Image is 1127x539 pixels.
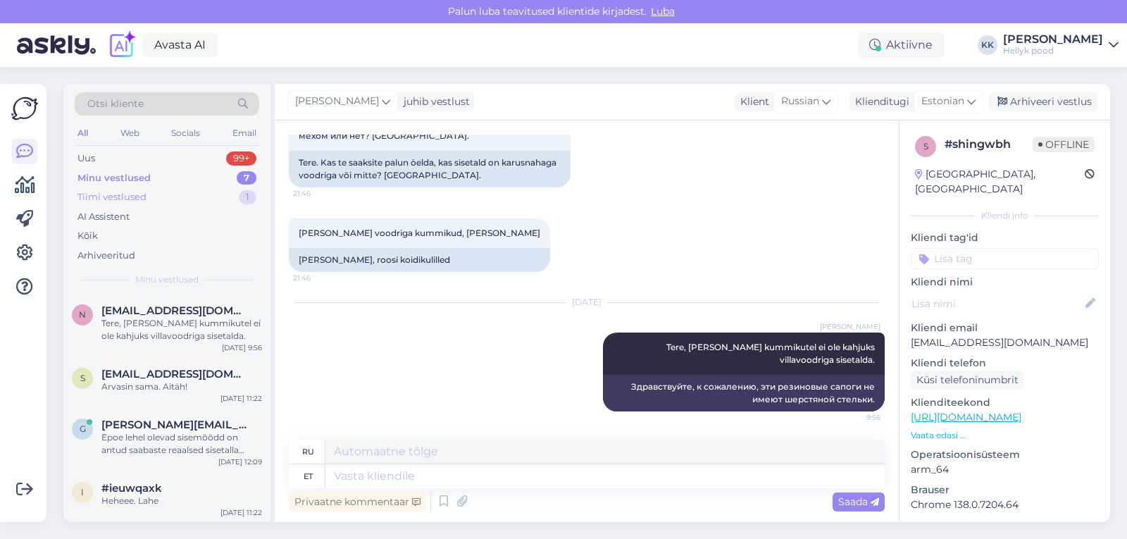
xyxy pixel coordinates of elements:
div: AI Assistent [77,210,130,224]
div: [DATE] 11:22 [220,507,262,518]
div: [GEOGRAPHIC_DATA], [GEOGRAPHIC_DATA] [915,167,1085,197]
span: Estonian [921,94,964,109]
span: Gisela.falten@gmail.com [101,419,248,431]
p: Chrome 138.0.7204.64 [911,497,1099,512]
div: Klient [735,94,769,109]
input: Lisa tag [911,248,1099,269]
div: 99+ [226,151,256,166]
div: Aktiivne [858,32,944,58]
div: Minu vestlused [77,171,151,185]
div: [DATE] 12:09 [218,457,262,467]
div: [PERSON_NAME], roosi koidikulilled [289,248,550,272]
div: Heheee. Lahe [101,495,262,507]
div: 7 [237,171,256,185]
div: KK [978,35,997,55]
div: Privaatne kommentaar [289,492,426,512]
p: Brauser [911,483,1099,497]
span: i [81,487,84,497]
div: Tere, [PERSON_NAME] kummikutel ei ole kahjuks villavoodriga sisetalda. [101,317,262,342]
p: Kliendi telefon [911,356,1099,371]
p: Kliendi tag'id [911,230,1099,245]
span: n [79,309,86,320]
p: Vaata edasi ... [911,429,1099,442]
span: G [80,423,86,434]
div: Klienditugi [849,94,909,109]
div: # shingwbh [945,136,1033,153]
input: Lisa nimi [911,296,1083,311]
p: [EMAIL_ADDRESS][DOMAIN_NAME] [911,335,1099,350]
img: Askly Logo [11,95,38,122]
span: Siretsilm@gmail.com [101,368,248,380]
div: Здравствуйте, к сожалению, эти резиновые сапоги не имеют шерстяной стельки. [603,375,885,411]
div: [DATE] [289,296,885,309]
span: 21:46 [293,273,346,283]
div: Socials [168,124,203,142]
div: Epoe lehel olevad sisemõõdd on antud saabaste reaalsed sisetalla mõõdud [101,431,262,457]
div: Uus [77,151,95,166]
a: Avasta AI [142,33,218,57]
div: [DATE] 11:22 [220,393,262,404]
a: [PERSON_NAME]Hellyk pood [1003,34,1119,56]
div: [DATE] 9:56 [222,342,262,353]
span: Saada [838,495,879,508]
p: Operatsioonisüsteem [911,447,1099,462]
span: Russian [781,94,819,109]
div: ru [302,440,314,464]
span: [PERSON_NAME] voodriga kummikud, [PERSON_NAME] [299,228,540,238]
div: Kliendi info [911,209,1099,222]
span: Otsi kliente [87,97,144,111]
div: Arhiveeri vestlus [989,92,1097,111]
div: Tiimi vestlused [77,190,147,204]
span: nataljal@list.ru [101,304,248,317]
span: Tere, [PERSON_NAME] kummikutel ei ole kahjuks villavoodriga sisetalda. [666,342,877,365]
span: Offline [1033,137,1095,152]
img: explore-ai [107,30,137,60]
div: Email [230,124,259,142]
div: 1 [239,190,256,204]
span: #ieuwqaxk [101,482,162,495]
div: Arhiveeritud [77,249,135,263]
div: Küsi telefoninumbrit [911,371,1024,390]
p: Klienditeekond [911,395,1099,410]
span: Luba [647,5,679,18]
a: [URL][DOMAIN_NAME] [911,411,1021,423]
span: [PERSON_NAME] [820,321,880,332]
div: Tere. Kas te saaksite palun öelda, kas sisetald on karusnahaga voodriga või mitte? [GEOGRAPHIC_DA... [289,151,571,187]
span: 21:46 [293,188,346,199]
p: arm_64 [911,462,1099,477]
div: Hellyk pood [1003,45,1103,56]
div: juhib vestlust [398,94,470,109]
span: Minu vestlused [135,273,199,286]
div: et [304,464,313,488]
span: s [923,141,928,151]
div: [PERSON_NAME] [1003,34,1103,45]
div: Kõik [77,229,98,243]
div: Arvasin sama. Aitäh! [101,380,262,393]
div: Web [118,124,142,142]
span: S [80,373,85,383]
p: Kliendi nimi [911,275,1099,290]
span: [PERSON_NAME] [295,94,379,109]
div: All [75,124,91,142]
p: Kliendi email [911,321,1099,335]
span: 9:56 [828,412,880,423]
